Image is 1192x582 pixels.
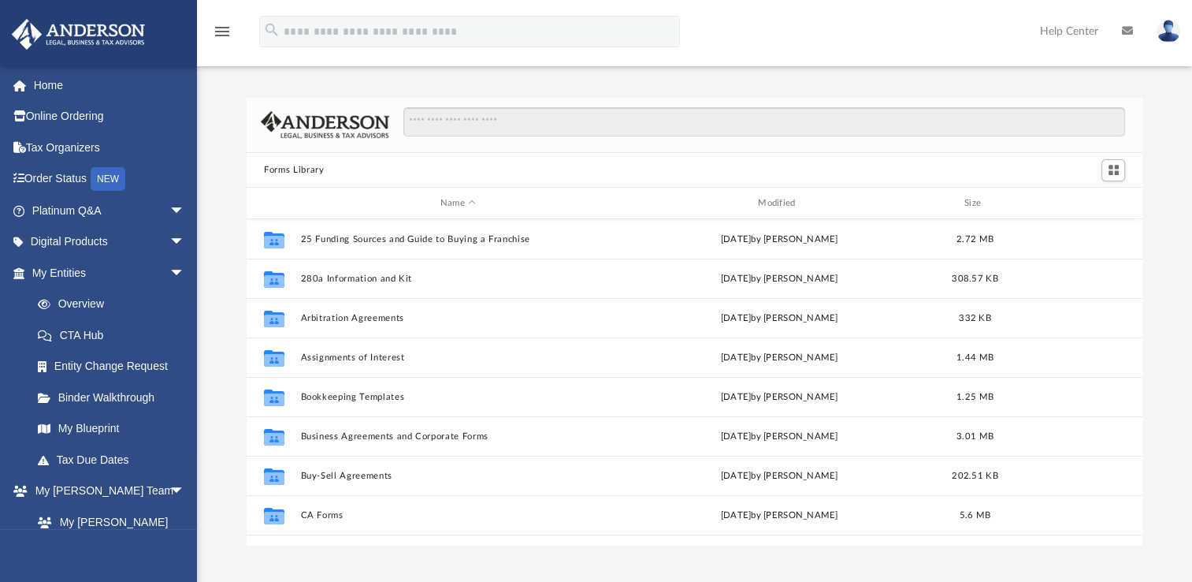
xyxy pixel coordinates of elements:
a: CTA Hub [22,319,209,351]
button: Assignments of Interest [301,353,615,363]
a: Home [11,69,209,101]
div: [DATE] by [PERSON_NAME] [622,469,937,483]
img: User Pic [1157,20,1180,43]
span: 3.01 MB [956,432,993,441]
a: Order StatusNEW [11,163,209,196]
input: Search files and folders [403,107,1125,137]
span: 332 KB [959,314,991,323]
span: 1.44 MB [956,353,993,362]
a: Platinum Q&Aarrow_drop_down [11,195,209,226]
span: arrow_drop_down [169,226,201,259]
button: Switch to Grid View [1101,159,1125,181]
span: 5.6 MB [960,511,991,520]
div: Modified [622,196,937,211]
span: 1.25 MB [956,393,993,401]
div: [DATE] by [PERSON_NAME] [622,233,937,247]
a: Entity Change Request [22,351,209,382]
div: Size [944,196,1007,211]
span: arrow_drop_down [169,476,201,508]
i: search [263,21,280,39]
img: Anderson Advisors Platinum Portal [7,19,150,50]
a: Binder Walkthrough [22,382,209,413]
a: menu [213,30,232,41]
button: Arbitration Agreements [301,313,615,323]
a: Online Ordering [11,101,209,132]
a: Tax Organizers [11,132,209,163]
button: CA Forms [301,510,615,520]
a: My Entitiesarrow_drop_down [11,257,209,289]
a: Digital Productsarrow_drop_down [11,226,209,258]
a: My Blueprint [22,413,201,445]
div: [DATE] by [PERSON_NAME] [622,430,937,444]
button: Bookkeeping Templates [301,392,615,402]
i: menu [213,22,232,41]
div: [DATE] by [PERSON_NAME] [622,390,937,405]
div: Name [300,196,615,211]
div: [DATE] by [PERSON_NAME] [622,351,937,365]
div: [DATE] by [PERSON_NAME] [622,312,937,326]
div: grid [247,219,1142,546]
button: Business Agreements and Corporate Forms [301,431,615,442]
a: Overview [22,289,209,320]
button: Buy-Sell Agreements [301,471,615,481]
button: Forms Library [264,163,324,177]
span: 2.72 MB [956,235,993,244]
a: Tax Due Dates [22,444,209,476]
a: My [PERSON_NAME] Team [22,506,193,557]
span: arrow_drop_down [169,257,201,289]
span: 202.51 KB [952,472,997,480]
div: id [1013,196,1123,211]
button: 25 Funding Sources and Guide to Buying a Franchise [301,234,615,244]
div: [DATE] by [PERSON_NAME] [622,509,937,523]
div: NEW [91,167,125,191]
span: 308.57 KB [952,274,997,283]
div: id [254,196,293,211]
button: 280a Information and Kit [301,274,615,284]
a: My [PERSON_NAME] Teamarrow_drop_down [11,476,201,507]
div: [DATE] by [PERSON_NAME] [622,272,937,286]
span: arrow_drop_down [169,195,201,227]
